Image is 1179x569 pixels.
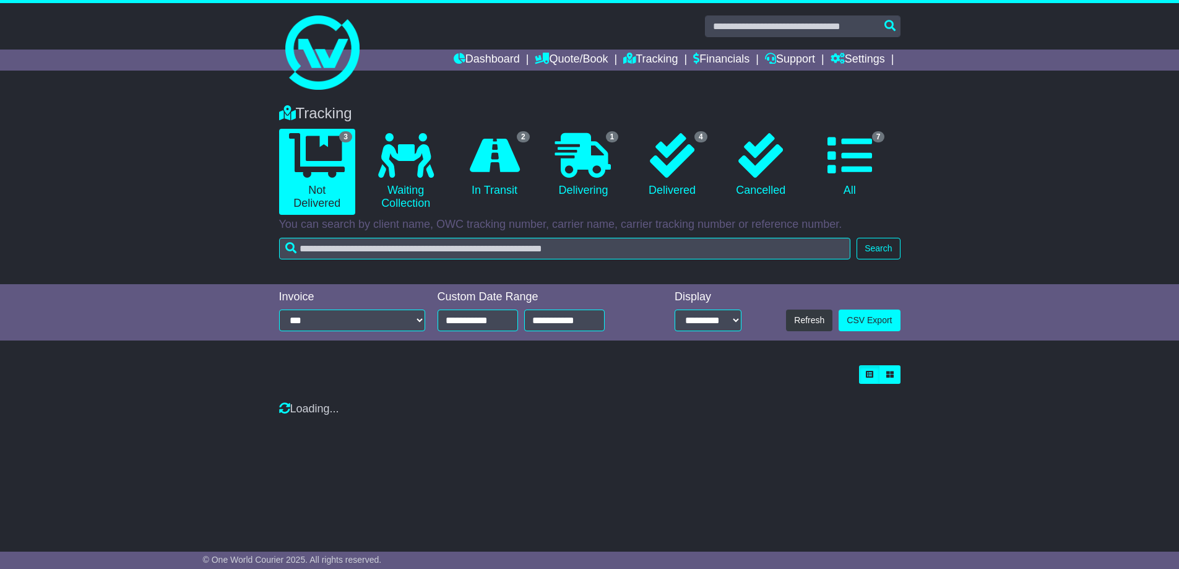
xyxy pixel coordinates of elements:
a: CSV Export [839,310,900,331]
button: Search [857,238,900,259]
span: 3 [339,131,352,142]
div: Tracking [273,105,907,123]
a: Tracking [623,50,678,71]
p: You can search by client name, OWC tracking number, carrier name, carrier tracking number or refe... [279,218,900,232]
a: 4 Delivered [634,129,710,202]
a: 2 In Transit [456,129,532,202]
span: 4 [694,131,707,142]
a: Settings [831,50,885,71]
a: 7 All [811,129,887,202]
a: Waiting Collection [368,129,444,215]
span: 1 [606,131,619,142]
span: © One World Courier 2025. All rights reserved. [203,555,382,565]
a: 1 Delivering [545,129,621,202]
a: Dashboard [454,50,520,71]
button: Refresh [786,310,832,331]
div: Loading... [279,402,900,416]
a: Quote/Book [535,50,608,71]
a: Financials [693,50,749,71]
div: Invoice [279,290,425,304]
span: 2 [517,131,530,142]
a: Cancelled [723,129,799,202]
a: Support [765,50,815,71]
div: Display [675,290,741,304]
span: 7 [872,131,885,142]
a: 3 Not Delivered [279,129,355,215]
div: Custom Date Range [438,290,636,304]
